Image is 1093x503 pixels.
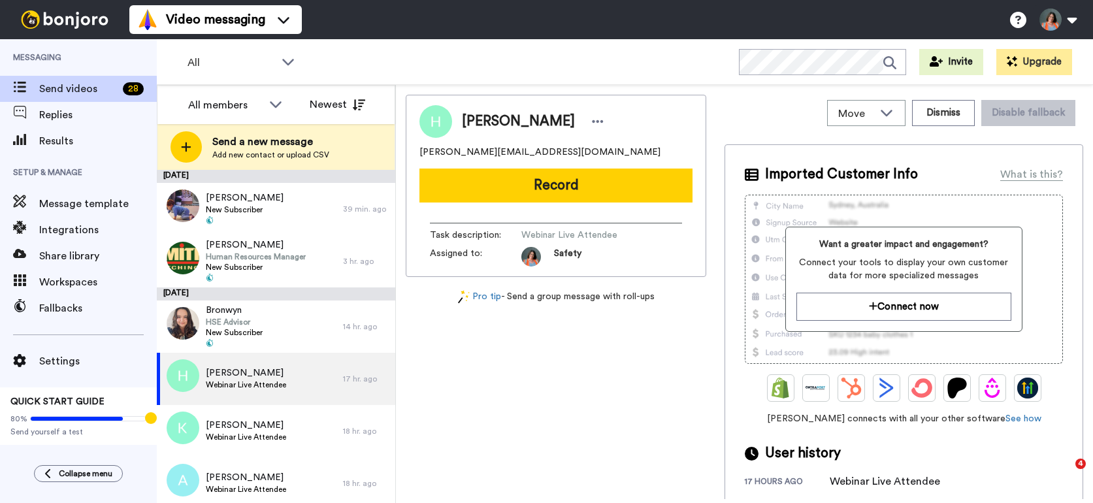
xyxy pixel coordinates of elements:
img: k.png [167,412,199,444]
span: [PERSON_NAME] [462,112,575,131]
span: Fallbacks [39,300,157,316]
span: 4 [1075,459,1086,469]
span: Safety [554,247,581,267]
span: Webinar Live Attendee [521,229,645,242]
span: Send videos [39,81,118,97]
div: 39 min. ago [343,204,389,214]
div: 17 hours ago [745,476,830,489]
span: Results [39,133,157,149]
span: HSE Advisor [206,317,263,327]
button: Invite [919,49,983,75]
img: magic-wand.svg [458,290,470,304]
span: [PERSON_NAME] connects with all your other software [745,412,1063,425]
span: New Subscriber [206,204,284,215]
button: Connect now [796,293,1011,321]
span: Workspaces [39,274,157,290]
span: Bronwyn [206,304,263,317]
span: New Subscriber [206,262,306,272]
span: Send yourself a test [10,427,146,437]
div: 14 hr. ago [343,321,389,332]
span: User history [765,444,841,463]
button: Upgrade [996,49,1072,75]
span: Want a greater impact and engagement? [796,238,1011,251]
a: See how [1005,414,1041,423]
div: 18 hr. ago [343,478,389,489]
img: bj-logo-header-white.svg [16,10,114,29]
button: Collapse menu [34,465,123,482]
span: All [188,55,275,71]
button: Record [419,169,693,203]
div: 3 hr. ago [343,256,389,267]
span: [PERSON_NAME] [206,366,286,380]
span: 80% [10,414,27,424]
span: Settings [39,353,157,369]
span: Connect your tools to display your own customer data for more specialized messages [796,256,1011,282]
div: - Send a group message with roll-ups [406,290,706,304]
img: ActiveCampaign [876,378,897,398]
span: New Subscriber [206,327,263,338]
img: h.png [167,359,199,392]
img: ConvertKit [911,378,932,398]
img: Patreon [947,378,968,398]
span: Human Resources Manager [206,252,306,262]
span: [PERSON_NAME] [206,471,286,484]
span: Message template [39,196,157,212]
span: Collapse menu [59,468,112,479]
span: Video messaging [166,10,265,29]
span: Assigned to: [430,247,521,267]
img: vm-color.svg [137,9,158,30]
span: [PERSON_NAME] [206,238,306,252]
img: f7b70725-d002-44a1-ad23-409a272da58a.jpg [167,307,199,340]
div: [DATE] [157,287,395,300]
button: Disable fallback [981,100,1075,126]
span: [PERSON_NAME][EMAIL_ADDRESS][DOMAIN_NAME] [419,146,661,159]
span: QUICK START GUIDE [10,397,105,406]
img: eeddc3eb-0053-426b-bab6-98c6bbb83454-1678556671.jpg [521,247,541,267]
span: Task description : [430,229,521,242]
div: 17 hr. ago [343,374,389,384]
img: Hubspot [841,378,862,398]
span: Webinar Live Attendee [206,380,286,390]
button: Newest [300,91,375,118]
a: Pro tip [458,290,501,304]
span: [PERSON_NAME] [206,191,284,204]
img: Ontraport [806,378,826,398]
span: Imported Customer Info [765,165,918,184]
iframe: Intercom live chat [1049,459,1080,490]
img: Shopify [770,378,791,398]
span: Add new contact or upload CSV [212,150,329,160]
div: Webinar Live Attendee [830,474,940,489]
img: Drip [982,378,1003,398]
span: Share library [39,248,157,264]
div: [DATE] [157,170,395,183]
div: 18 hr. ago [343,426,389,436]
div: What is this? [1000,167,1063,182]
button: Dismiss [912,100,975,126]
div: Tooltip anchor [145,412,157,424]
div: All members [188,97,263,113]
span: Integrations [39,222,157,238]
div: 28 [123,82,144,95]
img: Image of HENRY [419,105,452,138]
span: [PERSON_NAME] [206,419,286,432]
img: GoHighLevel [1017,378,1038,398]
img: cdcfe64c-3dcc-4a9c-8638-c85813f02f76.png [167,242,199,274]
span: Webinar Live Attendee [206,484,286,495]
span: Webinar Live Attendee [206,432,286,442]
span: Send a new message [212,134,329,150]
img: c3f64b76-9482-40c1-86e3-fb0234ee7c52.jpg [167,189,199,222]
span: Replies [39,107,157,123]
span: Move [838,106,873,122]
img: a.png [167,464,199,496]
